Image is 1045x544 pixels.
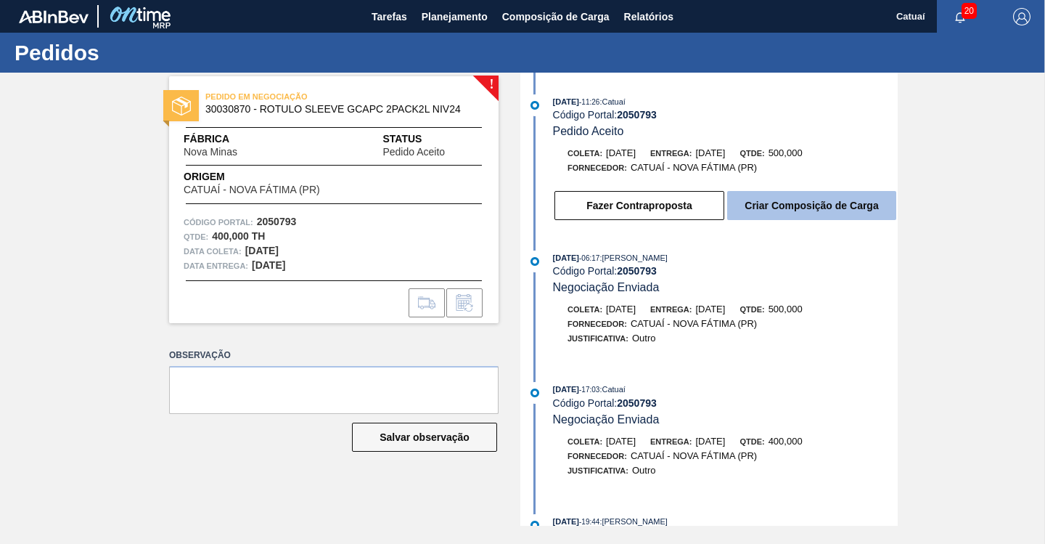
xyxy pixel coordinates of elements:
span: Outro [632,333,656,344]
span: Data coleta: [184,244,242,259]
span: PEDIDO EM NEGOCIAÇÃO [205,89,409,104]
span: Qtde: [739,305,764,314]
img: atual [530,389,539,397]
strong: [DATE] [252,259,285,271]
div: Código Portal: [553,265,898,277]
button: Notificações [937,7,983,27]
span: 500,000 [769,304,803,314]
span: Composição de Carga [502,8,610,25]
span: - 19:44 [579,518,599,526]
button: Fazer Contraproposta [554,191,724,220]
span: 500,000 [769,147,803,158]
span: CATUAÍ - NOVA FÁTIMA (PR) [631,450,757,461]
img: Logout [1013,8,1030,25]
h1: Pedidos [15,44,272,61]
span: Qtde: [739,437,764,446]
span: 400,000 [769,436,803,447]
span: Planejamento [422,8,488,25]
span: CATUAÍ - NOVA FÁTIMA (PR) [631,318,757,329]
label: Observação [169,345,499,366]
span: - 17:03 [579,386,599,394]
img: atual [530,521,539,529]
div: Código Portal: [553,109,898,121]
strong: [DATE] [245,245,279,256]
span: Pedido Aceito [553,125,624,137]
img: TNhmsLtSVTkK8tSr43FrP2fwEKptu5GPRR3wAAAABJRU5ErkJggg== [19,10,89,23]
span: Justificativa: [567,334,628,343]
span: Qtde: [739,149,764,158]
span: Entrega: [650,305,692,314]
img: atual [530,101,539,110]
div: Código Portal: [553,397,898,409]
span: [DATE] [695,304,725,314]
span: [DATE] [553,97,579,106]
span: Justificativa: [567,466,628,475]
strong: 2050793 [257,216,297,227]
span: CATUAÍ - NOVA FÁTIMA (PR) [631,162,757,173]
strong: 2050793 [617,109,657,121]
span: Fornecedor: [567,163,627,172]
span: Tarefas [372,8,407,25]
div: Ir para Composição de Carga [409,288,445,317]
span: Negociação Enviada [553,413,660,426]
span: 30030870 - ROTULO SLEEVE GCAPC 2PACK2L NIV24 [205,104,469,115]
span: Relatórios [624,8,673,25]
span: Coleta: [567,305,602,314]
span: [DATE] [606,436,636,447]
strong: 400,000 TH [212,230,265,242]
span: - 11:26 [579,98,599,106]
span: Fornecedor: [567,452,627,460]
span: Fornecedor: [567,320,627,328]
span: [DATE] [553,385,579,394]
span: [DATE] [695,436,725,447]
span: Coleta: [567,149,602,158]
span: Data entrega: [184,259,248,273]
span: [DATE] [553,253,579,262]
img: atual [530,257,539,266]
span: Status [382,131,484,147]
span: Fábrica [184,131,283,147]
button: Criar Composição de Carga [727,191,896,220]
span: Origem [184,169,361,184]
strong: 2050793 [617,265,657,277]
span: Coleta: [567,437,602,446]
span: : Catuaí [599,97,625,106]
span: : Catuaí [599,385,625,394]
span: Negociação Enviada [553,281,660,293]
span: [DATE] [606,147,636,158]
span: CATUAÍ - NOVA FÁTIMA (PR) [184,184,320,195]
span: Qtde : [184,230,208,244]
span: : [PERSON_NAME] [599,517,668,526]
span: - 06:17 [579,254,599,262]
span: : [PERSON_NAME] [599,253,668,262]
span: Código Portal: [184,215,253,230]
span: Outro [632,465,656,476]
span: Nova Minas [184,147,237,158]
span: 20 [962,3,977,19]
span: [DATE] [606,304,636,314]
span: Entrega: [650,437,692,446]
img: status [172,97,191,115]
button: Salvar observação [352,423,497,452]
span: [DATE] [695,147,725,158]
span: Pedido Aceito [382,147,445,158]
span: [DATE] [553,517,579,526]
span: Entrega: [650,149,692,158]
strong: 2050793 [617,397,657,409]
div: Informar alteração no pedido [446,288,483,317]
